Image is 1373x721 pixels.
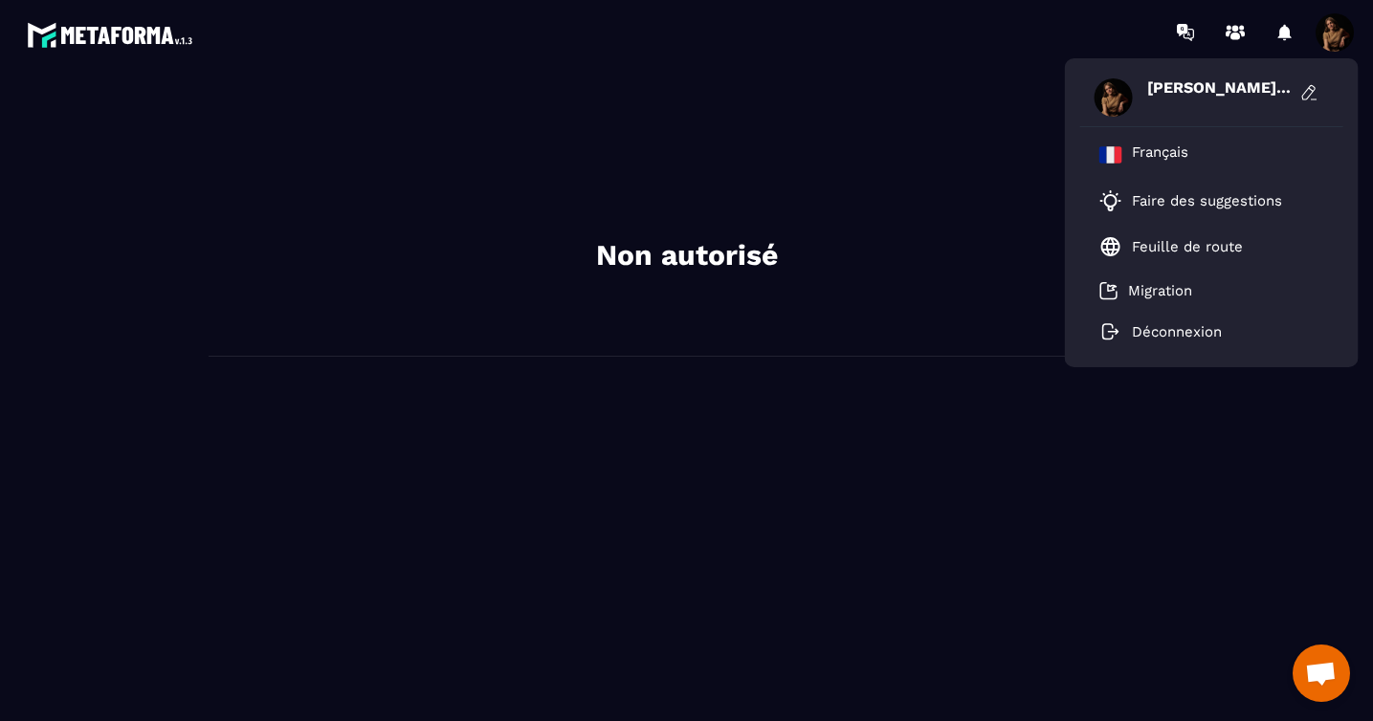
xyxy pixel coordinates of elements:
div: Ouvrir le chat [1293,645,1350,702]
span: [PERSON_NAME] UGC [1147,78,1291,97]
p: Faire des suggestions [1132,192,1282,209]
p: Français [1132,143,1188,166]
a: Faire des suggestions [1099,189,1300,212]
p: Feuille de route [1132,238,1243,255]
p: Migration [1128,282,1192,299]
p: Déconnexion [1132,323,1222,340]
a: Migration [1099,281,1192,300]
img: logo [27,17,199,53]
h2: Non autorisé [400,236,974,274]
a: Feuille de route [1099,235,1243,258]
